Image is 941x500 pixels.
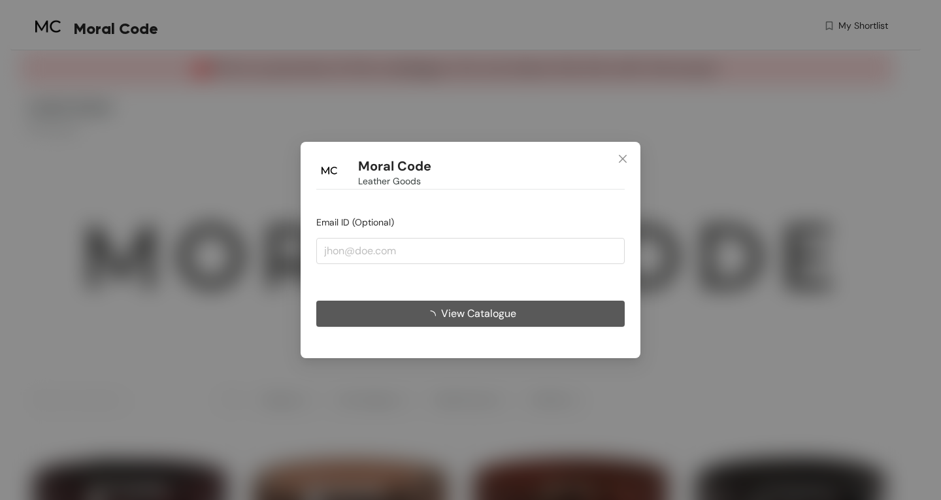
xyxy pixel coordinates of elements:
[425,310,441,321] span: loading
[316,301,625,327] button: View Catalogue
[618,154,628,164] span: close
[605,142,640,177] button: Close
[316,216,394,228] span: Email ID (Optional)
[358,158,431,175] h1: Moral Code
[316,158,342,184] img: Buyer Portal
[316,238,625,264] input: jhon@doe.com
[441,305,516,322] span: View Catalogue
[358,174,421,188] span: Leather Goods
